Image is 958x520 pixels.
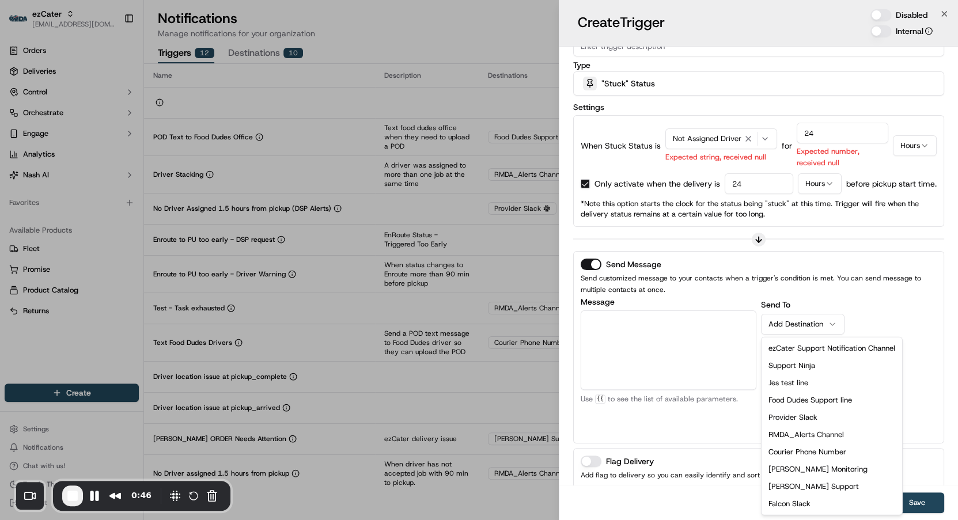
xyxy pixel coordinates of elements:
span: [PERSON_NAME] Support [768,481,859,492]
div: Start new chat [52,109,189,121]
span: Courier Phone Number [768,447,846,457]
button: Start new chat [196,113,210,127]
p: Add flag to delivery so you can easily identify and sort on the delivery page. [581,469,937,481]
div: Add Destination [768,319,828,329]
span: RMDA_Alerts Channel [768,430,844,440]
img: 1736555255976-a54dd68f-1ca7-489b-9aae-adbdc363a1c4 [12,109,32,130]
div: 📗 [12,258,21,267]
span: Knowledge Base [23,257,88,268]
label: Send To [761,299,790,310]
span: [DATE] [102,178,126,187]
span: [PERSON_NAME] [36,178,93,187]
label: Send Message [606,260,661,268]
a: Powered byPylon [81,284,139,294]
span: • [96,209,100,218]
img: Jes Laurent [12,198,30,219]
span: Pylon [115,285,139,294]
span: ezCater Support Notification Channel [768,343,895,354]
p: Expected number, received null [797,146,888,169]
label: Type [573,61,944,69]
p: Expected string, received null [665,151,777,163]
span: Support Ninja [768,360,815,371]
label: Message [581,298,756,306]
button: Save [890,492,944,513]
h3: Create Trigger [578,13,665,32]
span: [PERSON_NAME] [36,209,93,218]
img: Nash [12,11,35,34]
span: [DATE] [102,209,126,218]
label: Flag Delivery [606,457,654,465]
p: Welcome 👋 [12,45,210,64]
p: for [782,140,792,151]
label: Internal [896,25,933,37]
span: [PERSON_NAME] Monitoring [768,464,868,475]
div: Past conversations [12,149,77,158]
p: Only activate when the delivery is [595,178,720,189]
span: Provider Slack [768,412,817,423]
span: Jes test line [768,378,808,388]
span: API Documentation [109,257,185,268]
button: See all [179,147,210,161]
img: 8571987876998_91fb9ceb93ad5c398215_72.jpg [24,109,45,130]
p: When Stuck Status is [581,140,661,151]
p: *Note this option starts the clock for the status being "stuck" at this time. Trigger will fire w... [581,199,937,219]
div: We're available if you need us! [52,121,158,130]
label: Settings [573,102,604,112]
p: Send customized message to your contacts when a trigger's condition is met. You can send message ... [581,272,937,295]
img: Jes Laurent [12,167,30,188]
span: "Stuck" Status [601,78,655,89]
span: Not Assigned Driver [673,134,741,144]
div: 💻 [97,258,107,267]
label: Disabled [896,9,927,21]
input: Got a question? Start typing here... [30,74,207,86]
span: • [96,178,100,187]
span: Food Dudes Support line [768,395,852,405]
p: before pickup start time. [846,178,937,189]
a: 💻API Documentation [93,252,190,273]
a: 📗Knowledge Base [7,252,93,273]
p: Use to see the list of available parameters. [581,394,756,404]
